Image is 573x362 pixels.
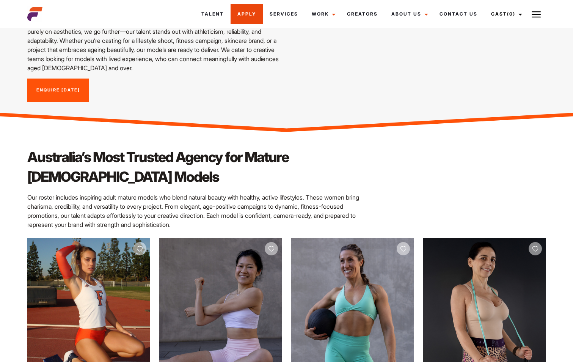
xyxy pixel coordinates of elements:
p: AEFM proudly represents a unique selection of mature [DEMOGRAPHIC_DATA] models who combine elegan... [27,9,282,72]
a: Apply [231,4,263,24]
span: (0) [507,11,515,17]
a: Work [305,4,340,24]
a: Contact Us [433,4,484,24]
p: Our roster includes inspiring adult mature models who blend natural beauty with healthy, active l... [27,193,370,229]
img: cropped-aefm-brand-fav-22-square.png [27,6,42,22]
h2: Australia’s Most Trusted Agency for Mature [DEMOGRAPHIC_DATA] Models [27,147,370,187]
a: About Us [385,4,433,24]
a: Creators [340,4,385,24]
a: Talent [195,4,231,24]
img: Burger icon [532,10,541,19]
a: Services [263,4,305,24]
a: Cast(0) [484,4,527,24]
a: Enquire [DATE] [27,79,89,102]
